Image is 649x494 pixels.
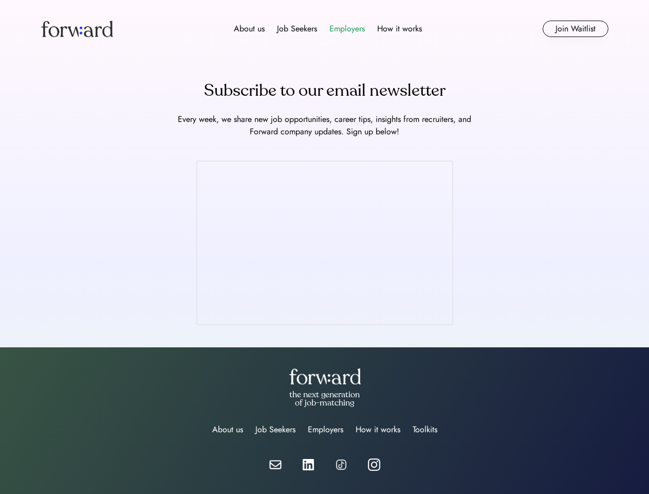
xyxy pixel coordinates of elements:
[356,424,400,436] div: How it works
[204,78,446,103] div: Subscribe to our email newsletter
[543,21,608,37] button: Join Waitlist
[41,21,113,37] img: Forward logo
[377,23,422,35] div: How it works
[289,368,361,384] img: forward-logo-white.png
[413,424,437,436] div: Toolkits
[368,458,380,471] img: instagram%20icon%20white.webp
[302,459,314,471] img: linkedin-white.svg
[269,460,282,469] img: email-white.svg
[234,23,265,35] div: About us
[335,458,347,471] img: tiktok%20icon.png
[308,424,343,436] div: Employers
[329,23,365,35] div: Employers
[165,113,484,138] div: Every week, we share new job opportunities, career tips, insights from recruiters, and Forward co...
[212,424,243,436] div: About us
[277,23,317,35] div: Job Seekers
[255,424,295,436] div: Job Seekers
[285,391,364,407] div: the next generation of job-matching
